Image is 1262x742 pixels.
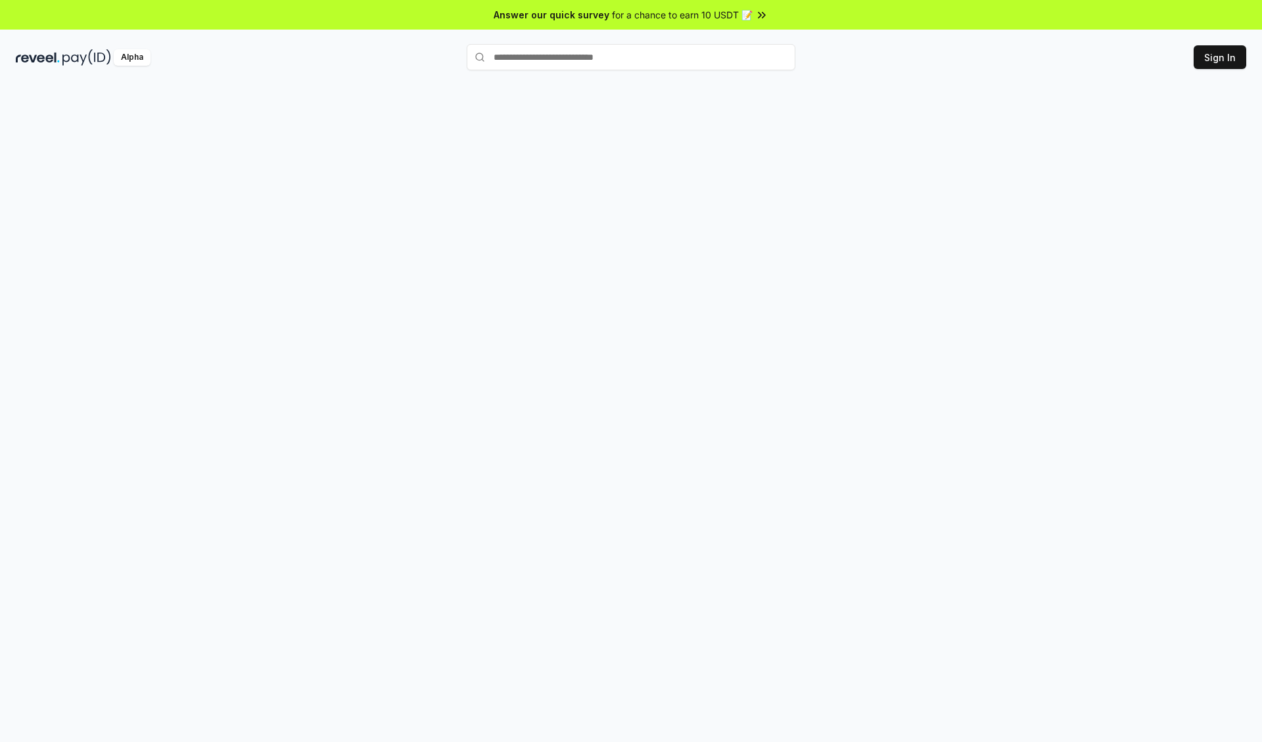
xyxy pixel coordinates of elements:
img: pay_id [62,49,111,66]
span: for a chance to earn 10 USDT 📝 [612,8,753,22]
span: Answer our quick survey [494,8,609,22]
img: reveel_dark [16,49,60,66]
div: Alpha [114,49,151,66]
button: Sign In [1194,45,1246,69]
